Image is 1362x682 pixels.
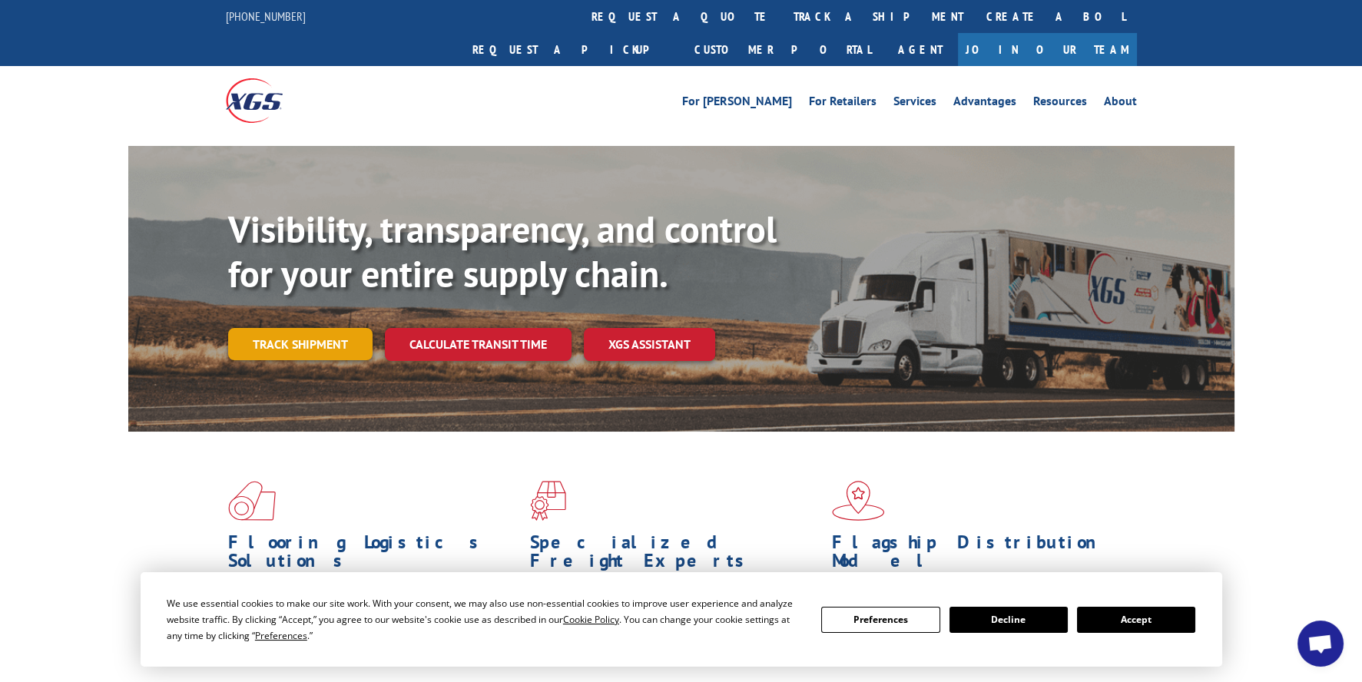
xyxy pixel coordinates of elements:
a: Customer Portal [683,33,883,66]
img: xgs-icon-focused-on-flooring-red [530,481,566,521]
a: Track shipment [228,328,373,360]
img: xgs-icon-total-supply-chain-intelligence-red [228,481,276,521]
h1: Specialized Freight Experts [530,533,820,578]
a: For [PERSON_NAME] [682,95,792,112]
div: Cookie Consent Prompt [141,572,1222,667]
button: Preferences [821,607,939,633]
h1: Flooring Logistics Solutions [228,533,519,578]
span: Preferences [255,629,307,642]
a: Join Our Team [958,33,1137,66]
div: We use essential cookies to make our site work. With your consent, we may also use non-essential ... [167,595,803,644]
a: Services [893,95,936,112]
a: For Retailers [809,95,877,112]
button: Accept [1077,607,1195,633]
span: Cookie Policy [563,613,619,626]
a: Agent [883,33,958,66]
b: Visibility, transparency, and control for your entire supply chain. [228,205,777,297]
a: Calculate transit time [385,328,572,361]
div: Open chat [1297,621,1344,667]
img: xgs-icon-flagship-distribution-model-red [832,481,885,521]
a: XGS ASSISTANT [584,328,715,361]
a: Advantages [953,95,1016,112]
a: About [1104,95,1137,112]
button: Decline [949,607,1068,633]
a: Resources [1033,95,1087,112]
h1: Flagship Distribution Model [832,533,1122,578]
a: [PHONE_NUMBER] [226,8,306,24]
a: Request a pickup [461,33,683,66]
